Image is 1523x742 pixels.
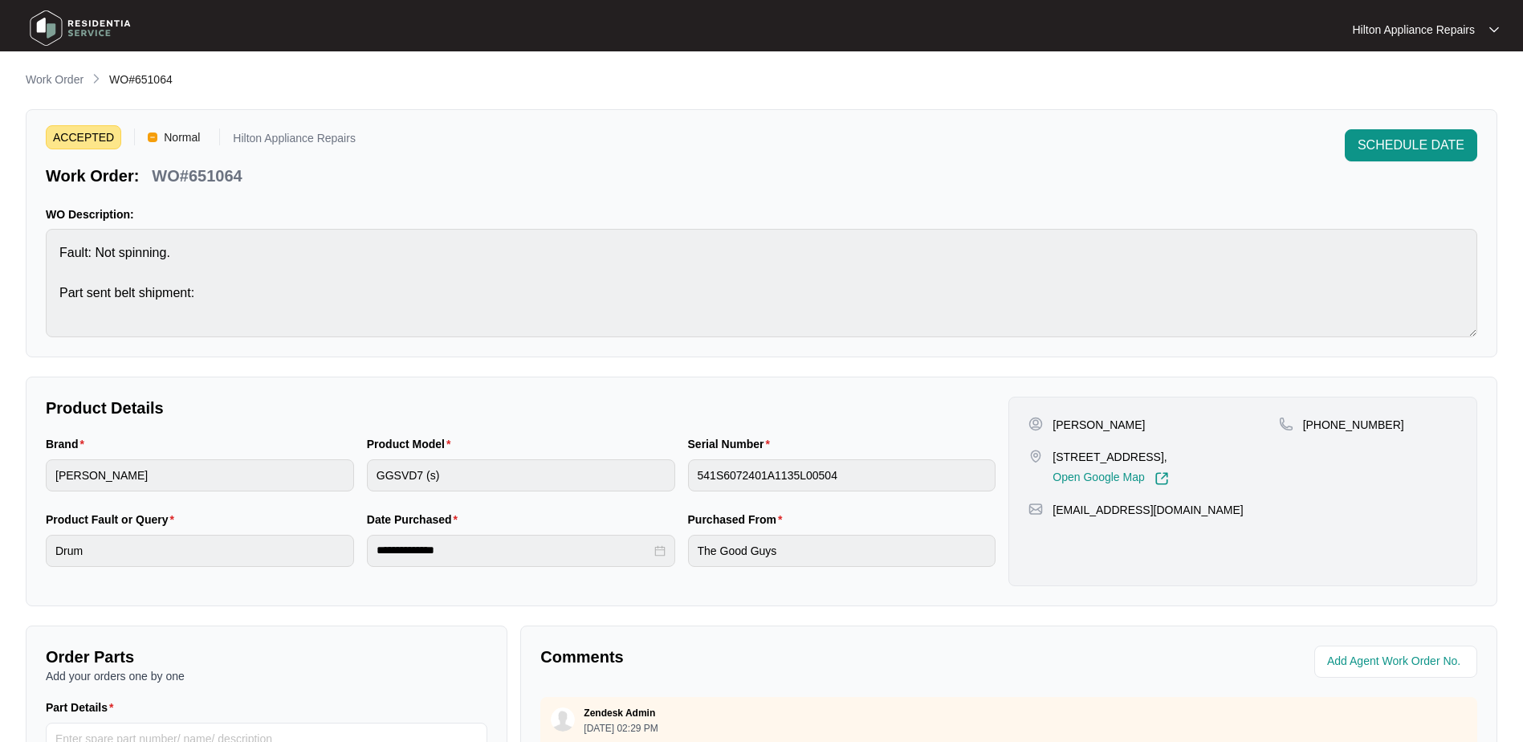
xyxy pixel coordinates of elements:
[688,535,996,567] input: Purchased From
[1053,417,1145,433] p: [PERSON_NAME]
[1028,502,1043,516] img: map-pin
[1053,471,1168,486] a: Open Google Map
[584,707,655,720] p: Zendesk Admin
[26,71,83,88] p: Work Order
[1028,449,1043,463] img: map-pin
[1327,652,1468,671] input: Add Agent Work Order No.
[46,397,996,419] p: Product Details
[46,206,1477,222] p: WO Description:
[540,646,997,668] p: Comments
[46,699,120,715] label: Part Details
[46,125,121,149] span: ACCEPTED
[152,165,242,187] p: WO#651064
[688,512,789,528] label: Purchased From
[233,132,356,149] p: Hilton Appliance Repairs
[46,459,354,491] input: Brand
[1358,136,1464,155] span: SCHEDULE DATE
[1279,417,1293,431] img: map-pin
[46,535,354,567] input: Product Fault or Query
[1053,449,1168,465] p: [STREET_ADDRESS],
[90,72,103,85] img: chevron-right
[109,73,173,86] span: WO#651064
[1303,417,1404,433] p: [PHONE_NUMBER]
[377,542,651,559] input: Date Purchased
[148,132,157,142] img: Vercel Logo
[688,459,996,491] input: Serial Number
[22,71,87,89] a: Work Order
[46,229,1477,337] textarea: Fault: Not spinning. Part sent belt shipment:
[1345,129,1477,161] button: SCHEDULE DATE
[1154,471,1169,486] img: Link-External
[367,436,458,452] label: Product Model
[1489,26,1499,34] img: dropdown arrow
[367,512,464,528] label: Date Purchased
[157,125,206,149] span: Normal
[46,512,181,528] label: Product Fault or Query
[367,459,675,491] input: Product Model
[46,436,91,452] label: Brand
[24,4,136,52] img: residentia service logo
[1352,22,1475,38] p: Hilton Appliance Repairs
[688,436,776,452] label: Serial Number
[46,165,139,187] p: Work Order:
[46,646,487,668] p: Order Parts
[1053,502,1243,518] p: [EMAIL_ADDRESS][DOMAIN_NAME]
[1028,417,1043,431] img: user-pin
[46,668,487,684] p: Add your orders one by one
[551,707,575,732] img: user.svg
[584,724,658,733] p: [DATE] 02:29 PM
